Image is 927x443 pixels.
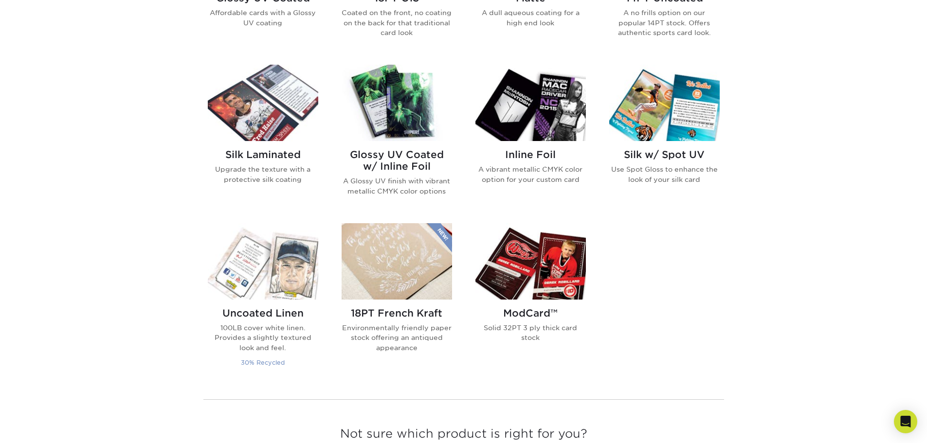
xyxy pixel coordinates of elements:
[609,8,720,37] p: A no frills option on our popular 14PT stock. Offers authentic sports card look.
[475,149,586,160] h2: Inline Foil
[208,223,318,380] a: Uncoated Linen Trading Cards Uncoated Linen 100LB cover white linen. Provides a slightly textured...
[342,176,452,196] p: A Glossy UV finish with vibrant metallic CMYK color options
[475,164,586,184] p: A vibrant metallic CMYK color option for your custom card
[208,65,318,212] a: Silk Laminated Trading Cards Silk Laminated Upgrade the texture with a protective silk coating
[342,323,452,353] p: Environmentally friendly paper stock offering an antiqued appearance
[241,359,285,366] small: 30% Recycled
[342,149,452,172] h2: Glossy UV Coated w/ Inline Foil
[208,323,318,353] p: 100LB cover white linen. Provides a slightly textured look and feel.
[342,65,452,141] img: Glossy UV Coated w/ Inline Foil Trading Cards
[208,65,318,141] img: Silk Laminated Trading Cards
[475,323,586,343] p: Solid 32PT 3 ply thick card stock
[208,8,318,28] p: Affordable cards with a Glossy UV coating
[475,223,586,380] a: ModCard™ Trading Cards ModCard™ Solid 32PT 3 ply thick card stock
[475,65,586,141] img: Inline Foil Trading Cards
[342,307,452,319] h2: 18PT French Kraft
[475,307,586,319] h2: ModCard™
[342,8,452,37] p: Coated on the front, no coating on the back for that traditional card look
[475,8,586,28] p: A dull aqueous coating for a high end look
[475,223,586,300] img: ModCard™ Trading Cards
[428,223,452,252] img: New Product
[208,307,318,319] h2: Uncoated Linen
[609,65,720,141] img: Silk w/ Spot UV Trading Cards
[208,149,318,160] h2: Silk Laminated
[475,65,586,212] a: Inline Foil Trading Cards Inline Foil A vibrant metallic CMYK color option for your custom card
[208,164,318,184] p: Upgrade the texture with a protective silk coating
[342,223,452,300] img: 18PT French Kraft Trading Cards
[609,65,720,212] a: Silk w/ Spot UV Trading Cards Silk w/ Spot UV Use Spot Gloss to enhance the look of your silk card
[342,223,452,380] a: 18PT French Kraft Trading Cards 18PT French Kraft Environmentally friendly paper stock offering a...
[609,149,720,160] h2: Silk w/ Spot UV
[894,410,917,433] div: Open Intercom Messenger
[609,164,720,184] p: Use Spot Gloss to enhance the look of your silk card
[208,223,318,300] img: Uncoated Linen Trading Cards
[342,65,452,212] a: Glossy UV Coated w/ Inline Foil Trading Cards Glossy UV Coated w/ Inline Foil A Glossy UV finish ...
